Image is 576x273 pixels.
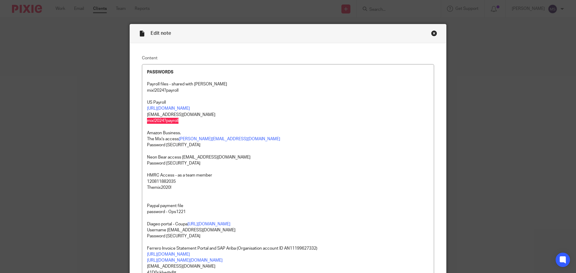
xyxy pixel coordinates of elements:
[147,70,173,74] strong: PASSWORDS
[147,263,429,269] p: [EMAIL_ADDRESS][DOMAIN_NAME]
[151,31,171,36] span: Edit note
[142,55,434,61] label: Content
[147,81,429,87] p: Payroll files - shared with [PERSON_NAME]
[147,203,429,209] p: Paypal payment file
[147,172,429,178] p: HMRC Access - as a team member
[147,258,223,263] a: [URL][DOMAIN_NAME][DOMAIN_NAME]
[147,136,429,142] p: The Mix's access
[147,179,429,185] p: 120811882035
[147,233,429,239] p: Password [SECURITY_DATA]
[147,118,429,124] p: mix!2024?payroll
[147,106,190,111] a: [URL][DOMAIN_NAME]
[147,227,429,233] p: Username [EMAIL_ADDRESS][DOMAIN_NAME]
[147,221,429,227] p: Diageo portal - Coupa
[147,112,429,118] p: [EMAIL_ADDRESS][DOMAIN_NAME]
[147,185,429,191] p: Themix2020!
[179,137,280,141] a: [PERSON_NAME][EMAIL_ADDRESS][DOMAIN_NAME]
[147,209,429,215] p: password - Ops1221
[431,30,437,36] div: Close this dialog window
[147,154,429,160] p: Neon Bear access [EMAIL_ADDRESS][DOMAIN_NAME]
[147,160,429,166] p: Password [SECURITY_DATA]
[187,222,230,226] a: [URL][DOMAIN_NAME]
[147,88,429,93] p: mix!2024?payroll
[147,142,429,148] p: Password [SECURITY_DATA]
[147,130,429,136] p: Amazon Business.
[147,252,190,257] a: [URL][DOMAIN_NAME]
[147,99,429,105] p: US Payroll
[147,245,429,251] p: Ferrero Invoice Statement Portal and SAP Ariba (Organisation account ID AN11199627332)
